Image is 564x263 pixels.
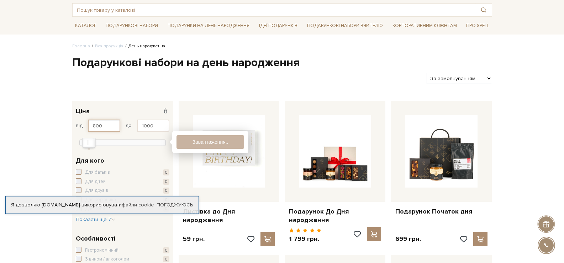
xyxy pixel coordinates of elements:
button: З вином / алкоголем 0 [76,256,169,263]
input: Ціна [88,120,120,132]
button: Пошук товару у каталозі [475,4,492,16]
p: 59 грн. [183,235,205,243]
span: Гастрономічний [85,247,118,254]
a: Листівка до Дня народження [183,207,275,224]
a: Ідеї подарунків [256,20,300,31]
a: Вся продукція [95,43,123,49]
span: Особливості [76,234,115,243]
div: Я дозволяю [DOMAIN_NAME] використовувати [6,202,199,208]
a: Подарункові набори Вчителю [304,20,386,32]
a: Подарунок До Дня народження [289,207,381,224]
span: 0 [163,247,169,253]
a: Подарунок Початок дня [395,207,487,216]
span: Для дітей [85,178,106,185]
input: Пошук товару у каталозі [73,4,475,16]
span: Для батьків [85,169,110,176]
span: до [126,122,132,129]
span: 0 [163,179,169,185]
p: 699 грн. [395,235,421,243]
img: Листівка до Дня народження [193,115,265,188]
button: Гастрономічний 0 [76,247,169,254]
a: Погоджуюсь [157,202,193,208]
button: Для батьків 0 [76,169,169,176]
a: Подарунки на День народження [165,20,252,31]
div: Max [82,138,94,148]
a: Про Spell [463,20,492,31]
button: Для дітей 0 [76,178,169,185]
span: 0 [163,256,169,262]
button: Завантаження.. [176,135,244,149]
span: Ціна [76,106,90,116]
button: Показати ще 7 [76,216,115,223]
a: файли cookie [122,202,154,208]
button: Для друзів 0 [76,187,169,194]
a: Корпоративним клієнтам [390,20,460,31]
li: День народження [123,43,165,49]
p: 1 799 грн. [289,235,321,243]
span: З вином / алкоголем [85,256,129,263]
a: Головна [72,43,90,49]
span: 0 [163,169,169,175]
span: 0 [163,188,169,194]
a: Подарункові набори [103,20,161,31]
span: Показати ще 7 [76,216,115,222]
span: Для друзів [85,187,108,194]
input: Ціна [137,120,169,132]
h1: Подарункові набори на день народження [72,56,492,70]
span: Для кого [76,156,104,165]
a: Каталог [72,20,99,31]
span: від [76,122,83,129]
